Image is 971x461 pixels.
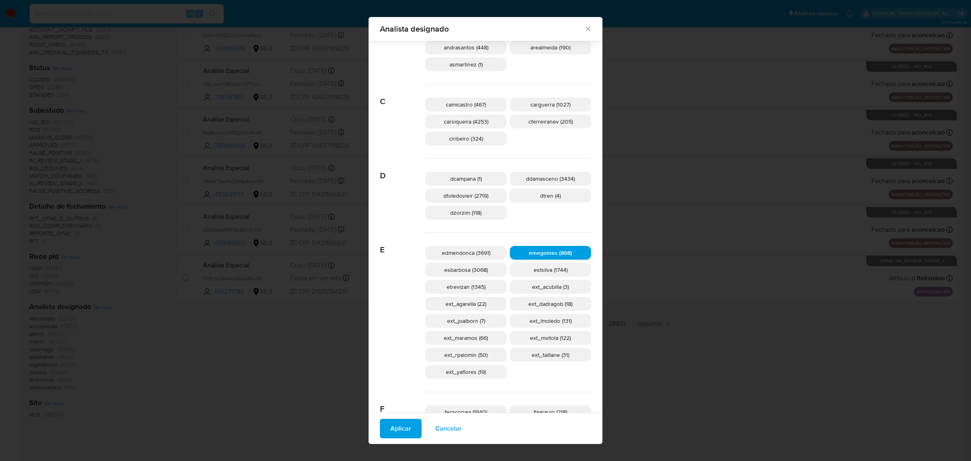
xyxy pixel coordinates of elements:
[510,348,591,362] div: ext_taillane (31)
[444,351,488,359] span: ext_rpalomin (50)
[425,98,507,111] div: camicastro (467)
[510,189,591,203] div: dtren (4)
[425,297,507,311] div: ext_agarella (22)
[529,249,572,257] span: emegomes (868)
[510,115,591,128] div: cferreiranev (205)
[435,420,462,438] span: Cancelar
[450,209,481,217] span: dzorzim (118)
[425,331,507,345] div: ext_maramos (66)
[444,117,488,126] span: carsiqueira (4253)
[449,60,483,68] span: asmartinez (1)
[447,317,485,325] span: ext_joalborn (7)
[530,43,570,51] span: arealmeida (190)
[425,115,507,128] div: carsiqueira (4253)
[530,100,570,109] span: carguerra (1027)
[510,297,591,311] div: ext_dadragob (18)
[510,405,591,419] div: flaaraujo (218)
[442,249,490,257] span: edmendonca (3691)
[510,41,591,54] div: arealmeida (190)
[510,98,591,111] div: carguerra (1027)
[444,334,488,342] span: ext_maramos (66)
[425,41,507,54] div: andrasantos (448)
[444,266,488,274] span: esbarbosa (3068)
[540,192,561,200] span: dtren (4)
[425,58,507,71] div: asmartinez (1)
[446,368,486,376] span: ext_yaflores (19)
[526,175,575,183] span: ddamasceno (3434)
[425,172,507,186] div: dcampana (1)
[584,25,592,32] button: Fechar
[380,233,425,255] span: E
[530,317,572,325] span: ext_lmoledo (131)
[425,189,507,203] div: dtoledovieir (2719)
[510,263,591,277] div: estsilva (1744)
[425,246,507,260] div: edmendonca (3691)
[425,314,507,328] div: ext_joalborn (7)
[510,280,591,294] div: ext_acubilla (3)
[425,280,507,294] div: etrevizan (1345)
[380,25,584,33] span: Analista designado
[425,263,507,277] div: esbarbosa (3068)
[380,419,422,438] button: Aplicar
[380,159,425,181] span: D
[380,85,425,107] span: C
[443,192,488,200] span: dtoledovieir (2719)
[447,283,485,291] span: etrevizan (1345)
[425,348,507,362] div: ext_rpalomin (50)
[450,175,482,183] span: dcampana (1)
[530,334,571,342] span: ext_mvitola (122)
[425,206,507,220] div: dzorzim (118)
[425,405,507,419] div: ferncorrea (1940)
[528,300,572,308] span: ext_dadragob (18)
[425,419,472,438] button: Cancelar
[510,314,591,328] div: ext_lmoledo (131)
[534,266,568,274] span: estsilva (1744)
[510,246,591,260] div: emegomes (868)
[425,132,507,145] div: ciribeiro (324)
[532,351,569,359] span: ext_taillane (31)
[425,365,507,379] div: ext_yaflores (19)
[510,331,591,345] div: ext_mvitola (122)
[380,392,425,414] span: F
[445,408,487,416] span: ferncorrea (1940)
[534,408,567,416] span: flaaraujo (218)
[446,100,486,109] span: camicastro (467)
[444,43,488,51] span: andrasantos (448)
[510,172,591,186] div: ddamasceno (3434)
[390,420,411,438] span: Aplicar
[532,283,569,291] span: ext_acubilla (3)
[528,117,573,126] span: cferreiranev (205)
[445,300,486,308] span: ext_agarella (22)
[449,134,483,143] span: ciribeiro (324)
